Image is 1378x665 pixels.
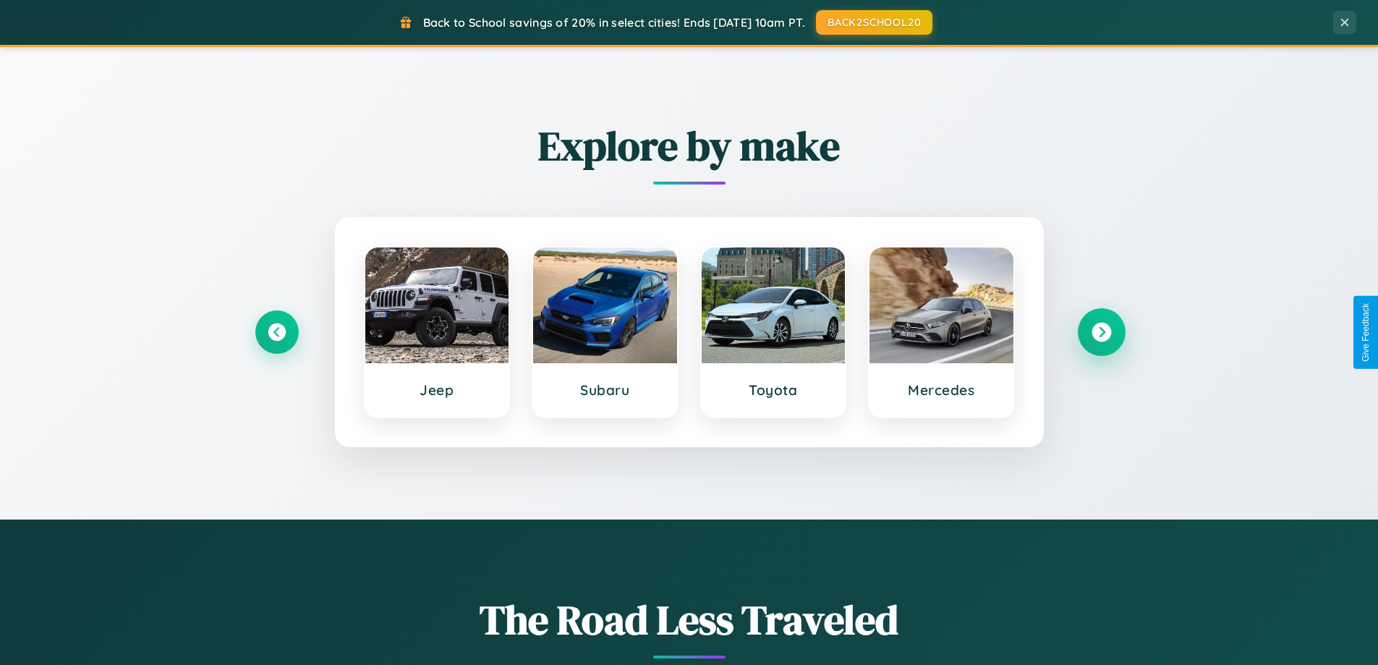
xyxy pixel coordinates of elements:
[816,10,932,35] button: BACK2SCHOOL20
[255,592,1123,648] h1: The Road Less Traveled
[884,381,999,399] h3: Mercedes
[548,381,663,399] h3: Subaru
[380,381,495,399] h3: Jeep
[716,381,831,399] h3: Toyota
[255,118,1123,174] h2: Explore by make
[1361,303,1371,362] div: Give Feedback
[423,15,805,30] span: Back to School savings of 20% in select cities! Ends [DATE] 10am PT.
